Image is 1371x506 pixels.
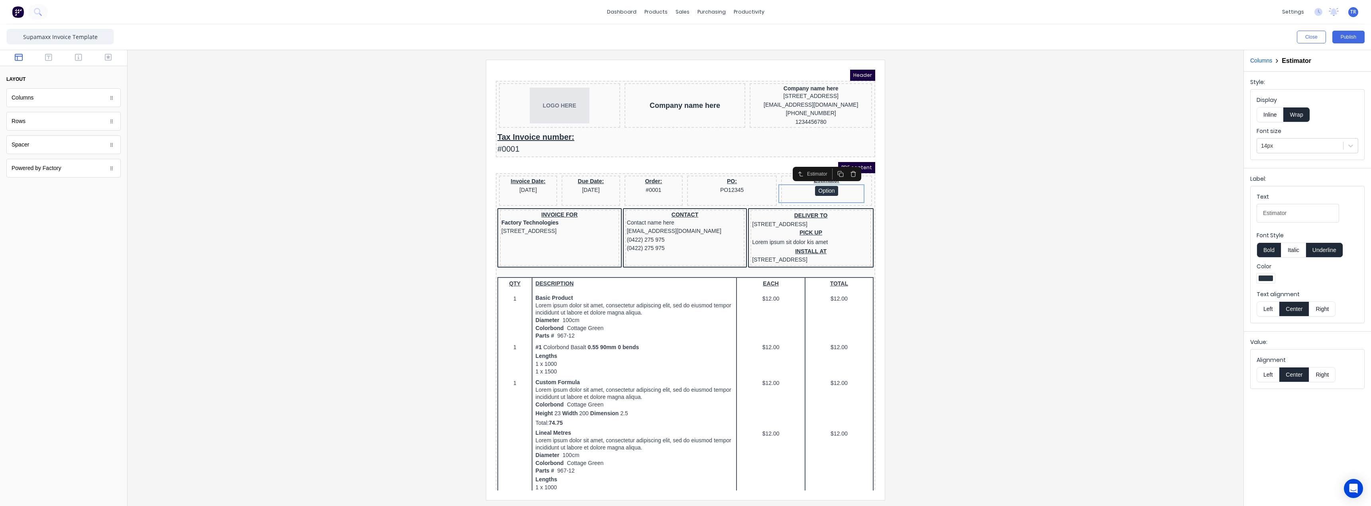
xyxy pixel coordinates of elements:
[1297,31,1326,43] button: Close
[1257,127,1358,135] label: Font size
[1309,367,1336,382] button: Right
[338,99,351,110] button: Duplicate
[1257,367,1279,382] button: Left
[1344,479,1363,498] div: Open Intercom Messenger
[1281,242,1306,258] button: Italic
[1257,107,1283,122] button: Inline
[1282,57,1311,64] h2: Estimator
[1250,338,1365,349] div: Value:
[1250,175,1365,186] div: Label:
[6,112,121,131] div: Rows
[6,76,26,83] div: layout
[693,6,730,18] div: purchasing
[1278,6,1308,18] div: settings
[1306,242,1343,258] button: Underline
[1257,231,1358,239] label: Font Style
[351,99,364,110] button: Delete
[1250,78,1365,89] div: Style:
[12,141,29,149] div: Spacer
[1257,193,1339,204] div: Text
[1257,301,1279,316] button: Left
[299,99,311,110] button: Select parent
[6,159,121,178] div: Powered by Factory
[672,6,693,18] div: sales
[12,164,61,172] div: Powered by Factory
[12,117,26,125] div: Rows
[311,101,335,108] div: Estimator
[1350,8,1356,16] span: TR
[1257,262,1358,270] label: Color
[486,60,885,500] iframe: To enrich screen reader interactions, please activate Accessibility in Grammarly extension settings
[730,6,768,18] div: productivity
[1332,31,1365,43] button: Publish
[1250,57,1272,65] button: Columns
[1279,301,1309,316] button: Center
[6,88,121,107] div: Columns
[1283,107,1310,122] button: Wrap
[1257,96,1358,104] label: Display
[1257,356,1358,364] label: Alignment
[640,6,672,18] div: products
[1279,367,1309,382] button: Center
[6,29,114,45] input: Enter template name here
[1257,242,1281,258] button: Bold
[12,94,33,102] div: Columns
[12,6,24,18] img: Factory
[1309,301,1336,316] button: Right
[6,135,121,154] div: Spacer
[1257,204,1339,223] input: Text
[1257,290,1358,298] label: Text alignment
[6,72,121,86] button: layout
[603,6,640,18] a: dashboard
